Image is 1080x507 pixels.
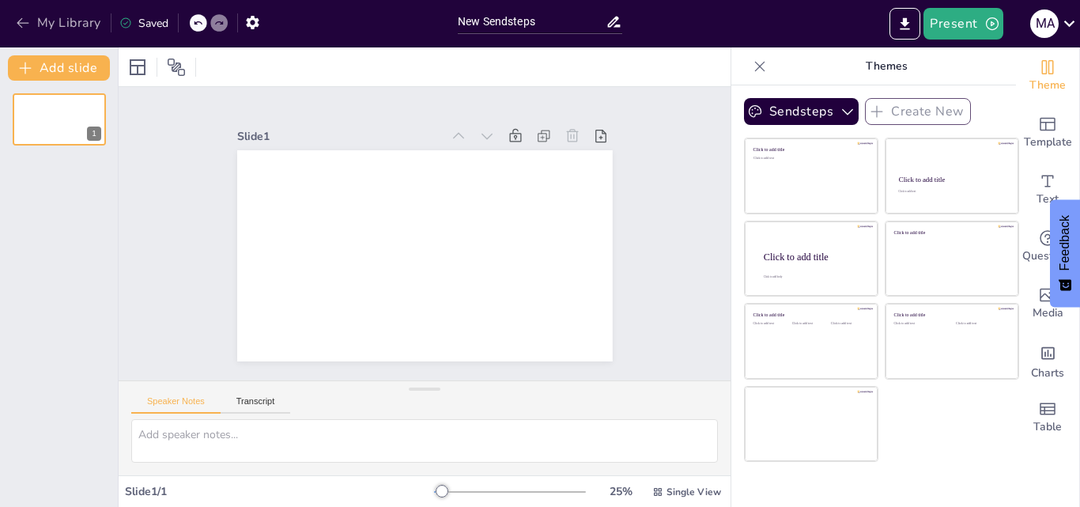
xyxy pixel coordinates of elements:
[831,322,867,326] div: Click to add text
[753,157,867,161] div: Click to add text
[13,93,106,146] div: 1
[1029,77,1066,94] span: Theme
[1016,104,1079,161] div: Add ready made slides
[753,322,789,326] div: Click to add text
[8,55,110,81] button: Add slide
[1024,134,1072,151] span: Template
[221,396,291,414] button: Transcript
[119,16,168,31] div: Saved
[1031,365,1064,382] span: Charts
[865,98,971,125] button: Create New
[87,127,101,141] div: 1
[753,147,867,153] div: Click to add title
[458,10,606,33] input: Insert title
[753,312,867,318] div: Click to add title
[889,8,920,40] button: Export to PowerPoint
[1016,389,1079,446] div: Add a table
[1016,218,1079,275] div: Get real-time input from your audience
[1033,305,1063,322] span: Media
[602,484,640,499] div: 25 %
[167,58,186,77] span: Position
[1016,161,1079,218] div: Add text boxes
[898,191,1003,194] div: Click to add text
[1016,47,1079,104] div: Change the overall theme
[1058,215,1072,271] span: Feedback
[772,47,1000,85] p: Themes
[894,229,1007,235] div: Click to add title
[923,8,1003,40] button: Present
[1022,248,1074,265] span: Questions
[131,396,221,414] button: Speaker Notes
[12,10,108,36] button: My Library
[894,312,1007,318] div: Click to add title
[1030,9,1059,38] div: M A
[956,322,1006,326] div: Click to add text
[1016,332,1079,389] div: Add charts and graphs
[764,275,863,278] div: Click to add body
[744,98,859,125] button: Sendsteps
[667,486,721,498] span: Single View
[247,109,452,146] div: Slide 1
[1030,8,1059,40] button: M A
[1037,191,1059,208] span: Text
[894,322,944,326] div: Click to add text
[764,251,865,262] div: Click to add title
[792,322,828,326] div: Click to add text
[1050,199,1080,307] button: Feedback - Show survey
[1033,418,1062,436] span: Table
[125,484,434,499] div: Slide 1 / 1
[899,176,1004,184] div: Click to add title
[125,55,150,80] div: Layout
[1016,275,1079,332] div: Add images, graphics, shapes or video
